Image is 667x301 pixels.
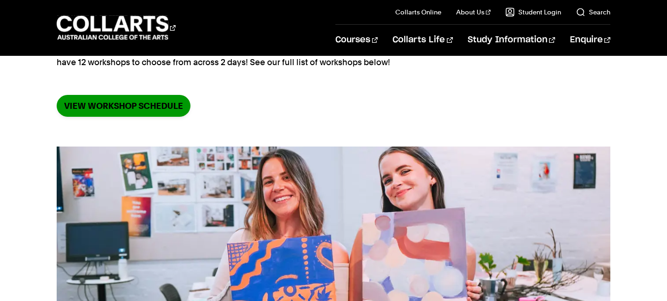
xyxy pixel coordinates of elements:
[392,25,452,55] a: Collarts Life
[505,7,561,17] a: Student Login
[57,14,176,41] div: Go to homepage
[576,7,610,17] a: Search
[57,95,190,117] a: VIEW WORKSHOP SCHEDULE
[468,25,555,55] a: Study Information
[335,25,378,55] a: Courses
[395,7,441,17] a: Collarts Online
[570,25,610,55] a: Enquire
[456,7,490,17] a: About Us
